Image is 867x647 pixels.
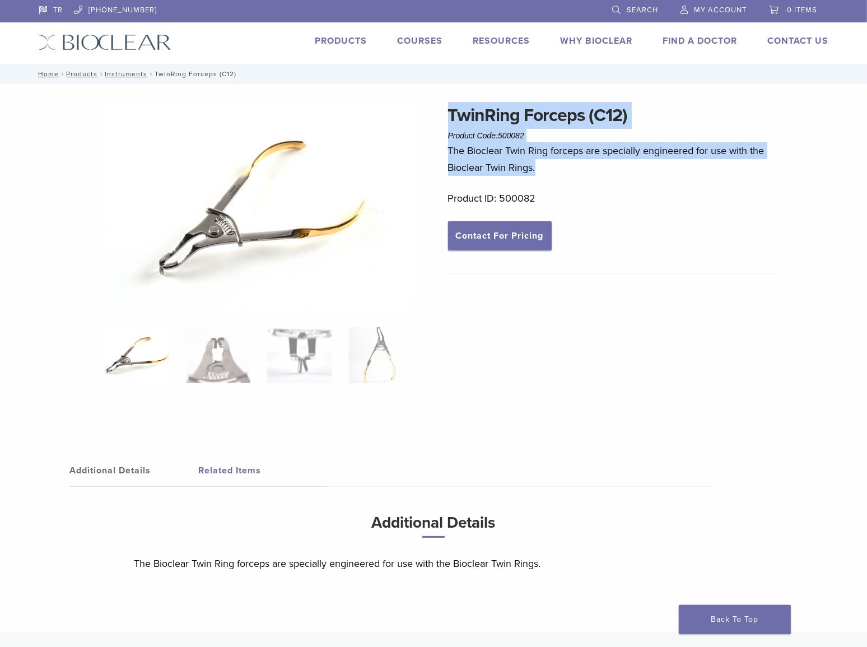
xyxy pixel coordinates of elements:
span: / [147,71,155,77]
a: Products [315,35,367,46]
p: The Bioclear Twin Ring forceps are specially engineered for use with the Bioclear Twin Rings. [448,142,777,176]
a: Related Items [198,455,327,486]
img: TwinRing Forceps (C12) - Image 3 [267,327,332,383]
a: Contact For Pricing [448,221,552,250]
h3: Additional Details [134,509,733,547]
a: Instruments [105,70,147,78]
a: Products [66,70,97,78]
a: Back To Top [679,605,791,634]
a: Courses [397,35,442,46]
img: TwinRing-Forceps-1-e1548842762567-324x324.jpg [105,327,169,383]
img: TwinRing Forceps-1 [105,102,414,313]
p: The Bioclear Twin Ring forceps are specially engineered for use with the Bioclear Twin Rings. [134,555,733,572]
a: Resources [473,35,530,46]
a: Home [35,70,59,78]
img: TwinRing Forceps (C12) - Image 4 [349,327,413,383]
a: Why Bioclear [560,35,632,46]
a: Additional Details [69,455,198,486]
span: My Account [694,6,747,15]
nav: TwinRing Forceps (C12) [30,64,837,84]
span: Product Code: [448,131,524,140]
span: 0 items [787,6,817,15]
span: Search [627,6,658,15]
a: Contact Us [767,35,828,46]
span: / [59,71,66,77]
img: TwinRing Forceps (C12) - Image 2 [186,327,250,383]
p: Product ID: 500082 [448,190,777,207]
span: 500082 [498,131,524,140]
h1: TwinRing Forceps (C12) [448,102,777,129]
a: Find A Doctor [663,35,737,46]
img: Bioclear [39,34,171,50]
span: / [97,71,105,77]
